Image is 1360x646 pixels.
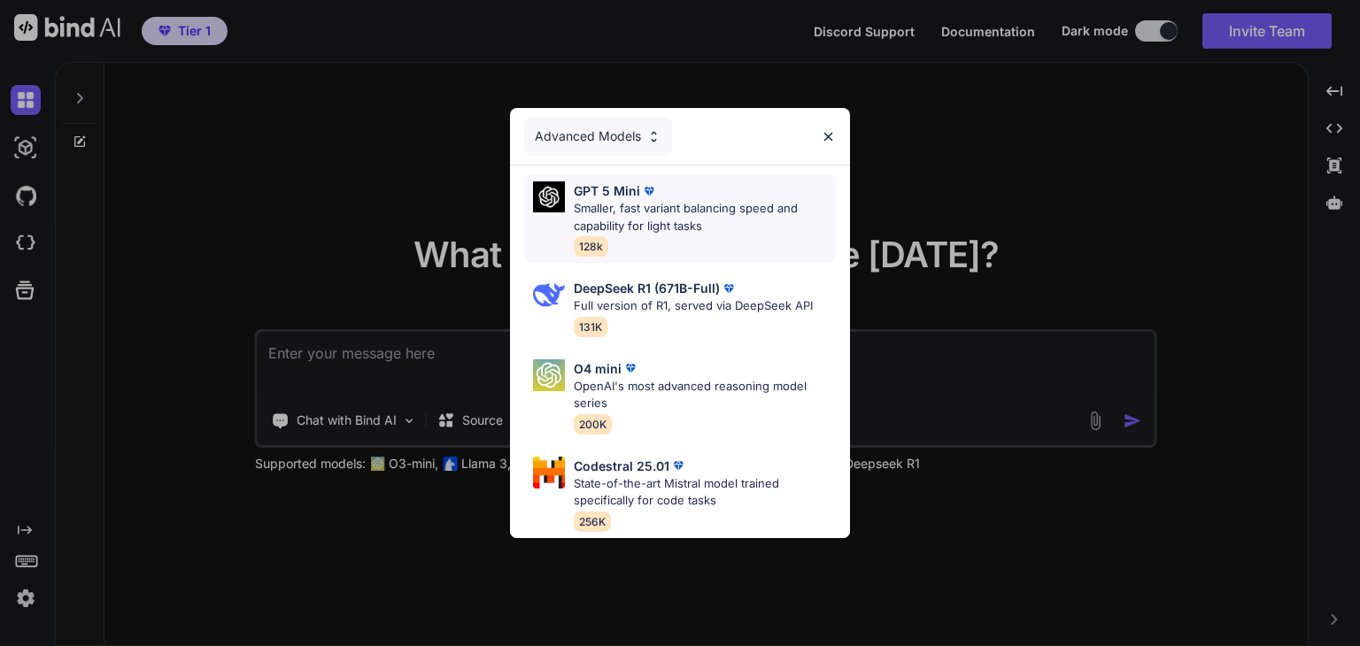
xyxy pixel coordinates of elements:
img: premium [640,182,658,200]
p: OpenAI's most advanced reasoning model series [574,378,836,412]
img: Pick Models [533,181,565,212]
span: 128k [574,236,608,257]
p: Codestral 25.01 [574,457,669,475]
p: State-of-the-art Mistral model trained specifically for code tasks [574,475,836,510]
span: 256K [574,511,611,532]
img: Pick Models [533,359,565,391]
img: close [821,129,836,144]
p: GPT 5 Mini [574,181,640,200]
div: Advanced Models [524,117,672,156]
span: 200K [574,414,612,435]
p: DeepSeek R1 (671B-Full) [574,279,720,297]
img: premium [622,359,639,377]
img: Pick Models [533,279,565,311]
p: Smaller, fast variant balancing speed and capability for light tasks [574,200,836,235]
img: Pick Models [533,457,565,488]
p: O4 mini [574,359,622,378]
img: Pick Models [646,129,661,144]
img: premium [669,457,687,474]
img: premium [720,280,738,297]
p: Full version of R1, served via DeepSeek API [574,297,813,315]
span: 131K [574,317,607,337]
